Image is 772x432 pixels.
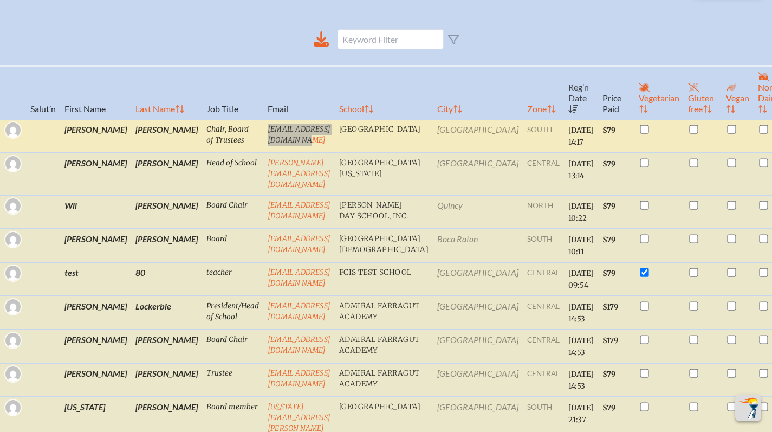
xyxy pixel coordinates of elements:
a: [EMAIL_ADDRESS][DOMAIN_NAME] [268,125,330,145]
td: [PERSON_NAME] [131,195,202,229]
a: [EMAIL_ADDRESS][DOMAIN_NAME] [268,301,330,321]
td: Board Chair [202,330,263,363]
img: Gravatar [5,366,21,382]
a: [PERSON_NAME][EMAIL_ADDRESS][DOMAIN_NAME] [268,158,330,189]
div: Download to CSV [314,31,329,47]
td: President/Head of School [202,296,263,330]
td: [PERSON_NAME] Day School, Inc. [335,195,433,229]
span: [DATE] 21:37 [568,403,594,424]
span: [DATE] 10:11 [568,235,594,256]
td: [PERSON_NAME] [60,119,131,153]
input: Keyword Filter [338,29,444,49]
a: [EMAIL_ADDRESS][DOMAIN_NAME] [268,369,330,389]
td: [PERSON_NAME] [60,296,131,330]
a: [EMAIL_ADDRESS][DOMAIN_NAME] [268,335,330,355]
span: [DATE] 10:22 [568,202,594,223]
span: [DATE] 14:17 [568,126,594,147]
td: Board Chair [202,195,263,229]
td: Board [202,229,263,262]
td: Quincy [433,195,523,229]
td: test [60,262,131,296]
td: teacher [202,262,263,296]
th: Gluten-free [684,66,722,119]
td: [PERSON_NAME] [131,153,202,195]
td: [GEOGRAPHIC_DATA][US_STATE] [335,153,433,195]
td: Trustee [202,363,263,397]
img: Gravatar [5,198,21,214]
span: $79 [602,269,615,278]
td: [GEOGRAPHIC_DATA] [335,119,433,153]
td: Chair, Board of Trustees [202,119,263,153]
td: [PERSON_NAME] [131,229,202,262]
span: $79 [602,126,615,135]
td: [PERSON_NAME] [131,119,202,153]
td: [PERSON_NAME] [60,229,131,262]
span: $79 [602,159,615,169]
span: [DATE] 14:53 [568,302,594,324]
span: $79 [602,403,615,412]
a: [EMAIL_ADDRESS][DOMAIN_NAME] [268,201,330,221]
img: Gravatar [5,400,21,415]
span: $179 [602,302,618,312]
td: [PERSON_NAME] [60,363,131,397]
th: Salut’n [26,66,60,119]
td: [PERSON_NAME] [60,153,131,195]
span: [DATE] 14:53 [568,336,594,357]
td: [GEOGRAPHIC_DATA] [433,296,523,330]
th: Vegan [722,66,754,119]
span: $79 [602,370,615,379]
td: south [523,229,564,262]
a: [EMAIL_ADDRESS][DOMAIN_NAME] [268,268,330,288]
td: [GEOGRAPHIC_DATA] [433,330,523,363]
img: Gravatar [5,232,21,247]
td: FCIS Test School [335,262,433,296]
span: [DATE] 13:14 [568,159,594,180]
span: [DATE] 09:54 [568,269,594,290]
img: Gravatar [5,299,21,314]
td: [GEOGRAPHIC_DATA] [433,153,523,195]
span: $79 [602,235,615,244]
img: Gravatar [5,333,21,348]
img: Gravatar [5,266,21,281]
button: Scroll Top [735,395,761,421]
td: central [523,262,564,296]
td: 80 [131,262,202,296]
td: [GEOGRAPHIC_DATA] [433,119,523,153]
th: Last Name [131,66,202,119]
th: Vegetarian [634,66,684,119]
td: [GEOGRAPHIC_DATA] [433,262,523,296]
th: Price Paid [598,66,634,119]
td: south [523,119,564,153]
span: [DATE] 14:53 [568,370,594,391]
td: central [523,153,564,195]
th: Email [263,66,335,119]
td: Head of School [202,153,263,195]
td: Admiral Farragut Academy [335,296,433,330]
td: [PERSON_NAME] [131,330,202,363]
th: Job Title [202,66,263,119]
a: [EMAIL_ADDRESS][DOMAIN_NAME] [268,234,330,254]
th: Zone [523,66,564,119]
span: $179 [602,336,618,345]
th: First Name [60,66,131,119]
td: Admiral Farragut Academy [335,330,433,363]
th: City [433,66,523,119]
td: [PERSON_NAME] [60,330,131,363]
td: Boca Raton [433,229,523,262]
td: [PERSON_NAME] [131,363,202,397]
img: To the top [737,397,759,419]
td: Admiral Farragut Academy [335,363,433,397]
td: north [523,195,564,229]
td: Wil [60,195,131,229]
td: Lockerbie [131,296,202,330]
td: central [523,330,564,363]
img: Gravatar [5,122,21,138]
img: Gravatar [5,156,21,171]
td: [GEOGRAPHIC_DATA][DEMOGRAPHIC_DATA] [335,229,433,262]
td: central [523,296,564,330]
span: $79 [602,202,615,211]
td: [GEOGRAPHIC_DATA] [433,363,523,397]
td: central [523,363,564,397]
th: School [335,66,433,119]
